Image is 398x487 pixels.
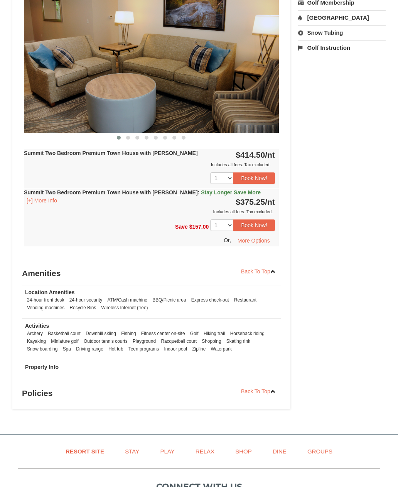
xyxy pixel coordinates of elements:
[25,338,48,345] li: Kayaking
[265,151,275,160] span: /nt
[25,323,49,329] strong: Activities
[159,338,199,345] li: Racquetball court
[232,297,258,304] li: Restaurant
[24,190,261,196] strong: Summit Two Bedroom Premium Town House with [PERSON_NAME]
[106,345,125,353] li: Hot tub
[139,330,187,338] li: Fitness center on-site
[25,364,59,371] strong: Property Info
[224,338,252,345] li: Skating rink
[61,345,73,353] li: Spa
[236,151,275,160] strong: $414.50
[67,297,104,304] li: 24-hour security
[56,443,114,460] a: Resort Site
[189,297,231,304] li: Express check-out
[233,235,275,247] button: More Options
[150,297,188,304] li: BBQ/Picnic area
[236,198,265,207] span: $375.25
[25,290,75,296] strong: Location Amenities
[298,26,386,40] a: Snow Tubing
[105,297,149,304] li: ATM/Cash machine
[25,330,45,338] li: Archery
[188,330,201,338] li: Golf
[236,266,281,278] a: Back To Top
[99,304,150,312] li: Wireless Internet (free)
[131,338,158,345] li: Playground
[186,443,224,460] a: Relax
[46,330,83,338] li: Basketball court
[298,11,386,25] a: [GEOGRAPHIC_DATA]
[25,345,59,353] li: Snow boarding
[298,443,342,460] a: Groups
[24,161,275,169] div: Includes all fees. Tax excluded.
[24,150,198,157] strong: Summit Two Bedroom Premium Town House with [PERSON_NAME]
[162,345,189,353] li: Indoor pool
[202,330,227,338] li: Hiking trail
[22,266,281,281] h3: Amenities
[82,338,130,345] li: Outdoor tennis courts
[68,304,98,312] li: Recycle Bins
[22,386,281,401] h3: Policies
[198,190,200,196] span: :
[233,173,275,184] button: Book Now!
[298,41,386,55] a: Golf Instruction
[233,220,275,231] button: Book Now!
[49,338,80,345] li: Miniature golf
[228,330,266,338] li: Horseback riding
[209,345,234,353] li: Waterpark
[24,208,275,216] div: Includes all fees. Tax excluded.
[226,443,261,460] a: Shop
[24,197,60,205] button: [+] More Info
[126,345,161,353] li: Teen programs
[119,330,138,338] li: Fishing
[224,238,231,244] span: Or,
[263,443,296,460] a: Dine
[175,224,188,230] span: Save
[189,224,209,230] span: $157.00
[25,304,66,312] li: Vending machines
[84,330,118,338] li: Downhill skiing
[236,386,281,398] a: Back To Top
[200,338,223,345] li: Shopping
[74,345,105,353] li: Driving range
[25,297,66,304] li: 24-hour front desk
[265,198,275,207] span: /nt
[190,345,207,353] li: Zipline
[150,443,184,460] a: Play
[201,190,261,196] span: Stay Longer Save More
[115,443,149,460] a: Stay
